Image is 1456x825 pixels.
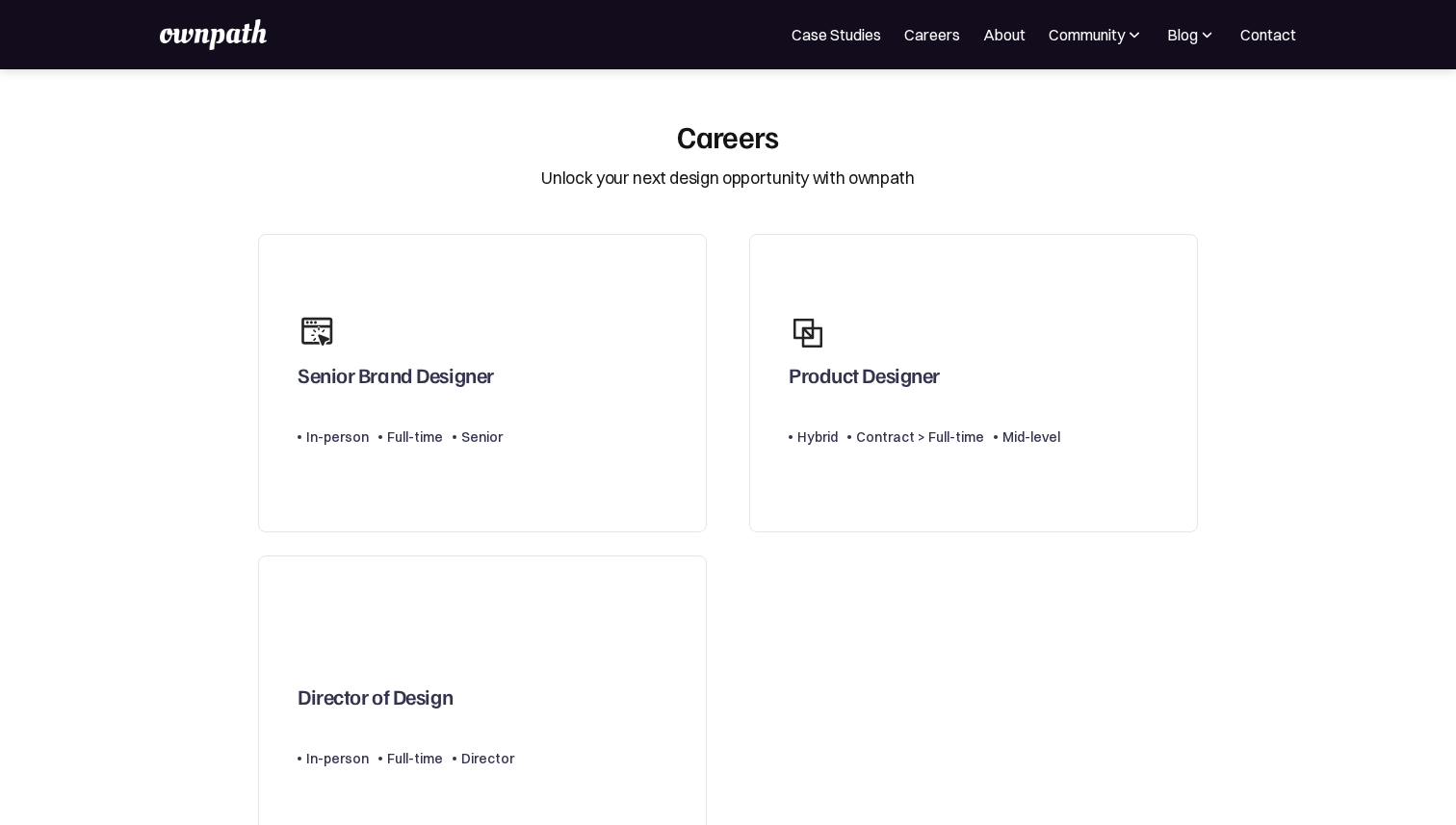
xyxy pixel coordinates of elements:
[258,234,707,533] a: Senior Brand DesignerIn-personFull-timeSenior
[677,117,779,154] div: Careers
[1002,425,1060,449] div: Mid-level
[904,23,960,46] a: Careers
[1167,23,1217,46] div: Blog
[387,425,443,449] div: Full-time
[856,425,984,449] div: Contract > Full-time
[749,234,1198,533] a: Product DesignerHybridContract > Full-timeMid-level
[797,425,838,449] div: Hybrid
[1049,23,1144,46] div: Community
[789,362,940,397] div: Product Designer
[1240,23,1296,46] a: Contact
[461,747,514,770] div: Director
[1049,23,1125,46] div: Community
[792,23,881,46] a: Case Studies
[298,362,494,397] div: Senior Brand Designer
[541,166,914,191] div: Unlock your next design opportunity with ownpath
[306,747,369,770] div: In-person
[298,683,453,718] div: Director of Design
[983,23,1026,46] a: About
[461,425,503,449] div: Senior
[387,747,443,770] div: Full-time
[1167,23,1198,46] div: Blog
[306,425,369,449] div: In-person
